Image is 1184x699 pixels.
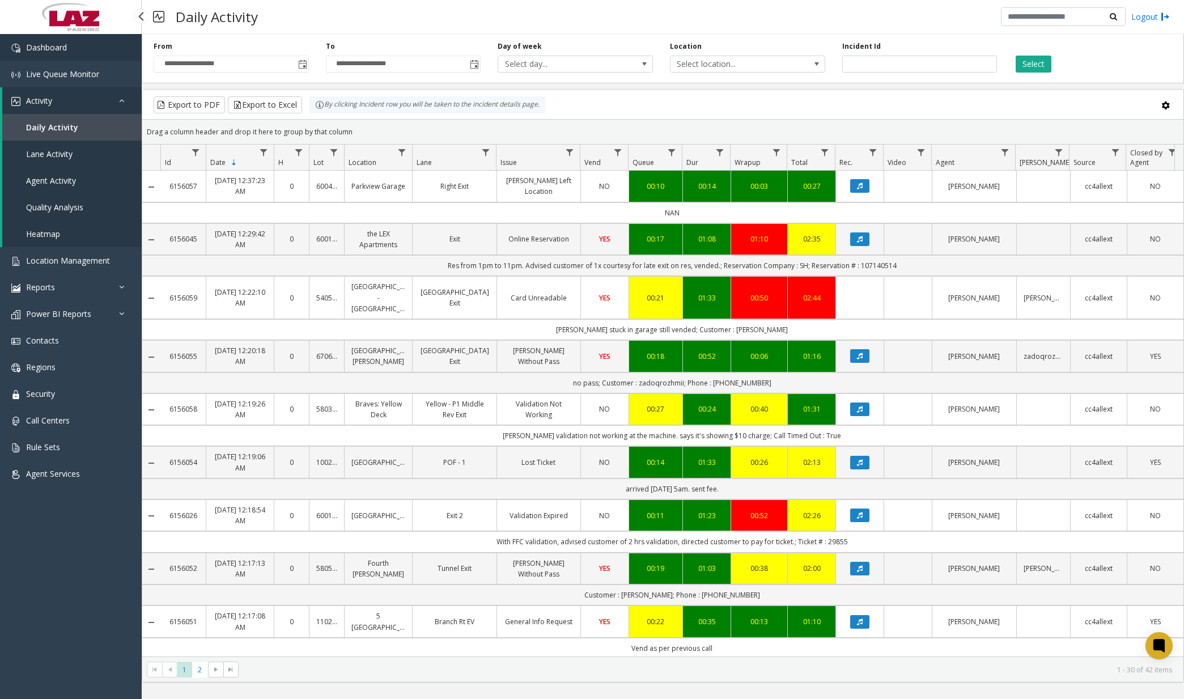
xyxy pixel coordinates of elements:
a: Collapse Details [142,565,160,574]
a: 00:24 [690,404,724,414]
span: NO [599,457,610,467]
td: no pass; Customer : zadoqrozhmii; Phone : [PHONE_NUMBER] [160,372,1183,393]
a: 00:40 [738,404,780,414]
span: H [278,158,283,167]
a: cc4allext [1077,510,1120,521]
div: 00:50 [738,293,780,303]
div: 01:33 [690,457,724,468]
a: [GEOGRAPHIC_DATA] [351,510,405,521]
a: [DATE] 12:37:23 AM [213,175,267,197]
a: 00:38 [738,563,780,574]
a: Heatmap [2,221,142,247]
span: Go to the next page [208,662,223,677]
a: 01:23 [690,510,724,521]
span: Page 1 [177,662,192,677]
a: [PERSON_NAME] [1024,563,1063,574]
a: Lot Filter Menu [326,145,342,160]
span: Toggle popup [296,56,308,72]
div: Drag a column header and drop it here to group by that column [142,122,1183,142]
img: 'icon' [11,257,20,266]
span: NO [599,404,610,414]
div: 00:52 [690,351,724,362]
a: [PERSON_NAME] [939,563,1009,574]
a: [PERSON_NAME] Left Location [504,175,574,197]
img: 'icon' [11,390,20,399]
a: [DATE] 12:20:18 AM [213,345,267,367]
span: Location [349,158,376,167]
span: YES [1150,457,1161,467]
div: 02:13 [795,457,829,468]
span: Regions [26,362,56,372]
a: Collapse Details [142,353,160,362]
a: 0 [281,510,302,521]
label: Incident Id [842,41,881,52]
div: 01:33 [690,293,724,303]
a: [GEOGRAPHIC_DATA][PERSON_NAME] [351,345,405,367]
a: Agent Activity [2,167,142,194]
div: 02:00 [795,563,829,574]
a: 00:21 [636,293,676,303]
a: 600154 [316,510,337,521]
a: YES [1134,457,1177,468]
a: Lost Ticket [504,457,574,468]
a: Online Reservation [504,234,574,244]
a: Exit 2 [419,510,489,521]
a: Video Filter Menu [914,145,929,160]
span: Agent Activity [26,175,76,186]
span: NO [1150,511,1161,520]
a: 540529 [316,293,337,303]
span: Live Queue Monitor [26,69,99,79]
a: 00:11 [636,510,676,521]
div: 01:03 [690,563,724,574]
span: YES [1150,351,1161,361]
div: 02:26 [795,510,829,521]
div: 02:44 [795,293,829,303]
img: 'icon' [11,44,20,53]
a: Logout [1131,11,1170,23]
a: 01:16 [795,351,829,362]
a: 00:17 [636,234,676,244]
a: Total Filter Menu [817,145,833,160]
span: Total [791,158,808,167]
a: Parkview Garage [351,181,405,192]
a: 0 [281,293,302,303]
div: 01:31 [795,404,829,414]
td: [PERSON_NAME] stuck in garage still vended; Customer : [PERSON_NAME] [160,319,1183,340]
a: [DATE] 12:18:54 AM [213,505,267,526]
a: Date Filter Menu [256,145,271,160]
a: 0 [281,457,302,468]
a: NO [588,510,622,521]
span: Heatmap [26,228,60,239]
a: 00:03 [738,181,780,192]
a: 0 [281,616,302,627]
div: 00:13 [738,616,780,627]
img: 'icon' [11,70,20,79]
a: Braves: Yellow Deck [351,399,405,420]
label: Location [670,41,702,52]
a: Card Unreadable [504,293,574,303]
a: Lane Activity [2,141,142,167]
a: 6156045 [167,234,199,244]
td: NAN [160,202,1183,223]
a: Parker Filter Menu [1051,145,1067,160]
span: Queue [633,158,654,167]
span: Dur [686,158,698,167]
a: Collapse Details [142,459,160,468]
a: [PERSON_NAME] [939,510,1009,521]
button: Select [1016,56,1051,73]
div: 02:35 [795,234,829,244]
span: Activity [26,95,52,106]
div: 00:18 [636,351,676,362]
td: Res from 1pm to 11pm. Advised customer of 1x courtesy for late exit on res, vended.; Reservation ... [160,255,1183,276]
img: 'icon' [11,417,20,426]
td: Customer : [PERSON_NAME]; Phone : [PHONE_NUMBER] [160,584,1183,605]
a: [GEOGRAPHIC_DATA] Exit [419,287,489,308]
div: Data table [142,145,1183,656]
a: 6156052 [167,563,199,574]
div: 00:19 [636,563,676,574]
span: Security [26,388,55,399]
div: 00:22 [636,616,676,627]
